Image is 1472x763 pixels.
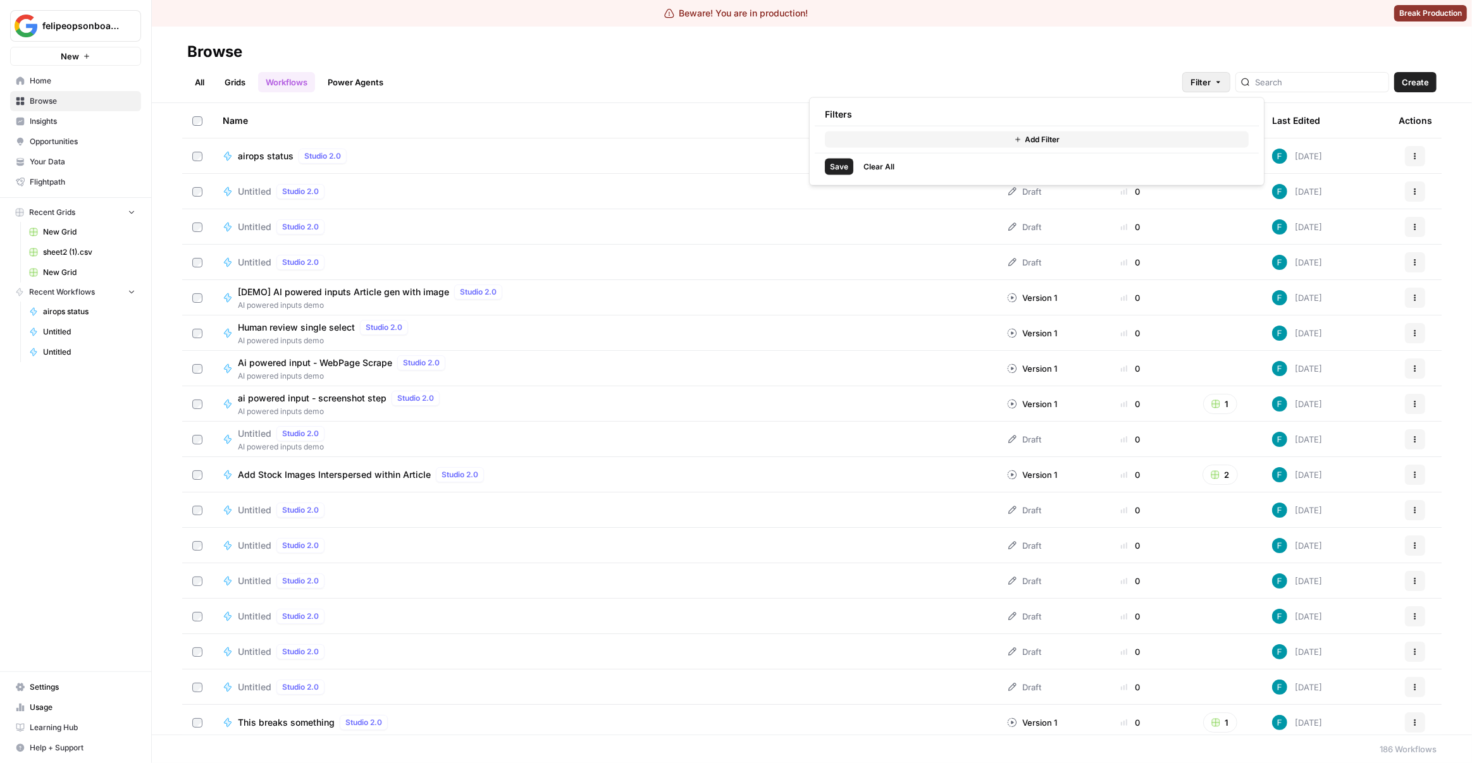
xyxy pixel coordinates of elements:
[1093,645,1168,658] div: 0
[23,262,141,283] a: New Grid
[1203,465,1238,485] button: 2
[397,393,434,404] span: Studio 2.0
[1007,433,1041,446] div: Draft
[1272,361,1287,376] img: 3qwd99qm5jrkms79koxglshcff0m
[223,103,987,138] div: Name
[238,150,294,162] span: airops status
[1272,103,1320,138] div: Last Edited
[1272,290,1287,305] img: 3qwd99qm5jrkms79koxglshcff0m
[320,72,391,92] a: Power Agents
[30,116,135,127] span: Insights
[223,320,987,346] a: Human review single selectStudio 2.0AI powered inputs demo
[238,645,271,658] span: Untitled
[1093,539,1168,552] div: 0
[238,392,387,405] span: ai powered input - screenshot step
[1272,149,1287,164] img: 3qwd99qm5jrkms79koxglshcff0m
[238,539,271,552] span: Untitled
[1394,72,1437,92] button: Create
[30,742,135,754] span: Help + Support
[282,681,319,693] span: Studio 2.0
[1203,394,1237,414] button: 1
[223,284,987,311] a: [DEMO] AI powered inputs Article gen with imageStudio 2.0AI powered inputs demo
[1007,610,1041,623] div: Draft
[1272,680,1322,695] div: [DATE]
[1272,715,1287,730] img: 3qwd99qm5jrkms79koxglshcff0m
[223,255,987,270] a: UntitledStudio 2.0
[23,342,141,362] a: Untitled
[1093,221,1168,233] div: 0
[187,42,242,62] div: Browse
[442,469,478,480] span: Studio 2.0
[61,50,79,63] span: New
[1093,327,1168,339] div: 0
[863,161,894,173] span: Clear All
[42,20,119,32] span: felipeopsonboarding
[10,283,141,302] button: Recent Workflows
[1272,503,1287,518] img: 3qwd99qm5jrkms79koxglshcff0m
[1272,290,1322,305] div: [DATE]
[664,7,808,20] div: Beware! You are in production!
[10,203,141,222] button: Recent Grids
[10,111,141,131] a: Insights
[1272,219,1287,235] img: 3qwd99qm5jrkms79koxglshcff0m
[1093,468,1168,481] div: 0
[1272,538,1322,553] div: [DATE]
[223,467,987,482] a: Add Stock Images Interspersed within ArticleStudio 2.0
[43,267,135,278] span: New Grid
[238,370,450,382] span: AI powered inputs demo
[1007,575,1041,587] div: Draft
[30,75,135,87] span: Home
[223,426,987,453] a: UntitledStudio 2.0AI powered inputs demo
[10,91,141,111] a: Browse
[1272,644,1287,659] img: 3qwd99qm5jrkms79koxglshcff0m
[1272,219,1322,235] div: [DATE]
[43,346,135,358] span: Untitled
[10,71,141,91] a: Home
[223,391,987,417] a: ai powered input - screenshot stepStudio 2.0AI powered inputs demo
[1093,716,1168,729] div: 0
[1272,432,1322,447] div: [DATE]
[238,185,271,198] span: Untitled
[1394,5,1467,21] button: Break Production
[282,257,319,268] span: Studio 2.0
[460,286,497,298] span: Studio 2.0
[43,326,135,338] span: Untitled
[825,159,853,175] button: Save
[1191,76,1211,89] span: Filter
[1402,76,1429,89] span: Create
[238,357,392,369] span: Ai powered input - WebPage Scrape
[23,242,141,262] a: sheet2 (1).csv
[1093,575,1168,587] div: 0
[1272,326,1287,341] img: 3qwd99qm5jrkms79koxglshcff0m
[30,136,135,147] span: Opportunities
[238,335,413,346] span: AI powered inputs demo
[1272,467,1322,482] div: [DATE]
[10,172,141,192] a: Flightpath
[1182,72,1230,92] button: Filter
[282,540,319,551] span: Studio 2.0
[223,573,987,589] a: UntitledStudio 2.0
[1203,712,1237,733] button: 1
[1007,504,1041,516] div: Draft
[830,161,848,173] span: Save
[1272,326,1322,341] div: [DATE]
[1272,609,1322,624] div: [DATE]
[1272,573,1287,589] img: 3qwd99qm5jrkms79koxglshcff0m
[238,681,271,693] span: Untitled
[1025,134,1060,145] span: Add Filter
[1272,467,1287,482] img: 3qwd99qm5jrkms79koxglshcff0m
[238,468,431,481] span: Add Stock Images Interspersed within Article
[10,738,141,758] button: Help + Support
[1272,609,1287,624] img: 3qwd99qm5jrkms79koxglshcff0m
[10,677,141,697] a: Settings
[1272,396,1322,412] div: [DATE]
[223,149,987,164] a: airops statusStudio 2.0
[1007,468,1057,481] div: Version 1
[30,95,135,107] span: Browse
[23,322,141,342] a: Untitled
[238,221,271,233] span: Untitled
[1007,291,1057,304] div: Version 1
[1399,103,1432,138] div: Actions
[238,321,355,334] span: Human review single select
[1007,681,1041,693] div: Draft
